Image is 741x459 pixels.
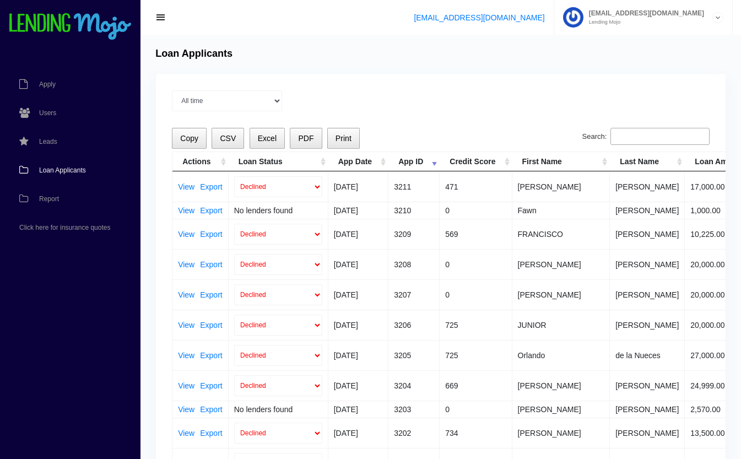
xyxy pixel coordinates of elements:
[155,48,232,60] h4: Loan Applicants
[512,219,610,249] td: FRANCISCO
[388,171,440,202] td: 3211
[512,152,610,171] th: First Name: activate to sort column ascending
[512,279,610,310] td: [PERSON_NAME]
[178,406,194,413] a: View
[610,310,685,340] td: [PERSON_NAME]
[610,370,685,401] td: [PERSON_NAME]
[328,152,388,171] th: App Date: activate to sort column ascending
[178,382,194,390] a: View
[178,230,194,238] a: View
[328,279,388,310] td: [DATE]
[388,340,440,370] td: 3205
[388,370,440,401] td: 3204
[328,249,388,279] td: [DATE]
[440,219,512,249] td: 569
[610,202,685,219] td: [PERSON_NAME]
[582,128,710,145] label: Search:
[298,134,313,143] span: PDF
[180,134,198,143] span: Copy
[229,152,328,171] th: Loan Status: activate to sort column ascending
[328,418,388,448] td: [DATE]
[388,152,440,171] th: App ID: activate to sort column ascending
[512,370,610,401] td: [PERSON_NAME]
[610,279,685,310] td: [PERSON_NAME]
[610,401,685,418] td: [PERSON_NAME]
[258,134,277,143] span: Excel
[440,401,512,418] td: 0
[200,261,222,268] a: Export
[388,401,440,418] td: 3203
[583,10,704,17] span: [EMAIL_ADDRESS][DOMAIN_NAME]
[336,134,351,143] span: Print
[200,230,222,238] a: Export
[512,401,610,418] td: [PERSON_NAME]
[212,128,244,149] button: CSV
[8,13,132,41] img: logo-small.png
[39,110,56,116] span: Users
[388,279,440,310] td: 3207
[328,370,388,401] td: [DATE]
[327,128,360,149] button: Print
[178,429,194,437] a: View
[178,352,194,359] a: View
[200,321,222,329] a: Export
[220,134,236,143] span: CSV
[440,310,512,340] td: 725
[328,219,388,249] td: [DATE]
[19,224,110,231] span: Click here for insurance quotes
[610,128,710,145] input: Search:
[610,418,685,448] td: [PERSON_NAME]
[610,219,685,249] td: [PERSON_NAME]
[200,406,222,413] a: Export
[388,202,440,219] td: 3210
[388,310,440,340] td: 3206
[39,81,56,88] span: Apply
[583,19,704,25] small: Lending Mojo
[39,196,59,202] span: Report
[328,340,388,370] td: [DATE]
[178,321,194,329] a: View
[440,249,512,279] td: 0
[250,128,285,149] button: Excel
[440,418,512,448] td: 734
[512,418,610,448] td: [PERSON_NAME]
[610,171,685,202] td: [PERSON_NAME]
[328,171,388,202] td: [DATE]
[178,207,194,214] a: View
[512,310,610,340] td: JUNIOR
[512,171,610,202] td: [PERSON_NAME]
[440,370,512,401] td: 669
[440,171,512,202] td: 471
[200,207,222,214] a: Export
[512,202,610,219] td: Fawn
[200,382,222,390] a: Export
[610,249,685,279] td: [PERSON_NAME]
[172,152,229,171] th: Actions: activate to sort column ascending
[178,291,194,299] a: View
[610,152,685,171] th: Last Name: activate to sort column ascending
[440,279,512,310] td: 0
[388,249,440,279] td: 3208
[440,152,512,171] th: Credit Score: activate to sort column ascending
[512,340,610,370] td: Orlando
[414,13,544,22] a: [EMAIL_ADDRESS][DOMAIN_NAME]
[328,401,388,418] td: [DATE]
[440,340,512,370] td: 725
[229,401,328,418] td: No lenders found
[178,261,194,268] a: View
[328,202,388,219] td: [DATE]
[172,128,207,149] button: Copy
[328,310,388,340] td: [DATE]
[290,128,322,149] button: PDF
[39,167,86,174] span: Loan Applicants
[200,429,222,437] a: Export
[388,418,440,448] td: 3202
[610,340,685,370] td: de la Nueces
[229,202,328,219] td: No lenders found
[512,249,610,279] td: [PERSON_NAME]
[563,7,583,28] img: Profile image
[178,183,194,191] a: View
[200,291,222,299] a: Export
[39,138,57,145] span: Leads
[388,219,440,249] td: 3209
